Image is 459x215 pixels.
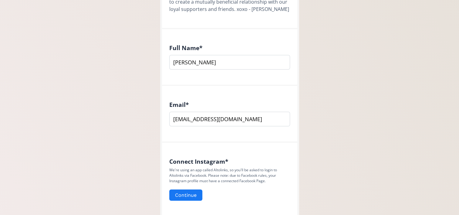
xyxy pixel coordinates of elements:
p: We're using an app called Altolinks, so you'll be asked to login to Altolinks via Facebook. Pleas... [169,167,290,184]
h4: Full Name * [169,44,290,51]
h4: Email * [169,101,290,108]
input: name@example.com [169,112,290,126]
input: Type your full name... [169,55,290,70]
button: Continue [169,189,202,201]
h4: Connect Instagram * [169,158,290,165]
